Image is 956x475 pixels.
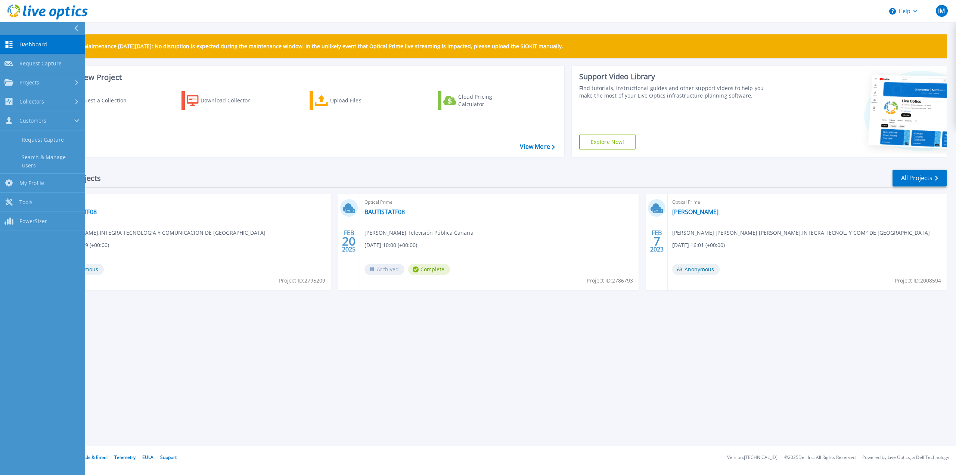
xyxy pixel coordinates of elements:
span: Projects [19,79,39,86]
span: 7 [654,238,660,244]
span: Optical Prime [56,198,326,206]
span: [PERSON_NAME] , Televisión Pública Canaria [364,229,474,237]
div: Download Collector [201,93,260,108]
a: [PERSON_NAME] [672,208,718,216]
span: Complete [408,264,450,275]
span: Anonymous [672,264,720,275]
span: [PERSON_NAME] , INTEGRA TECNOLOGIA Y COMUNICACION DE [GEOGRAPHIC_DATA] [56,229,266,237]
a: EULA [142,454,153,460]
a: Upload Files [310,91,393,110]
span: Collectors [19,98,44,105]
span: Dashboard [19,41,47,48]
span: Archived [364,264,404,275]
div: FEB 2023 [650,228,664,255]
span: Project ID: 2008594 [895,277,941,285]
span: [DATE] 16:01 (+00:00) [672,241,725,249]
span: Optical Prime [364,198,634,206]
a: Request a Collection [53,91,136,110]
h3: Start a New Project [53,73,555,81]
li: Powered by Live Optics, a Dell Technology [862,455,949,460]
span: Project ID: 2795209 [279,277,325,285]
a: Ads & Email [83,454,108,460]
div: Support Video Library [579,72,773,81]
div: FEB 2025 [342,228,356,255]
div: Request a Collection [74,93,134,108]
li: Version: [TECHNICAL_ID] [727,455,777,460]
span: [DATE] 10:00 (+00:00) [364,241,417,249]
span: Optical Prime [672,198,942,206]
a: Download Collector [181,91,265,110]
a: View More [520,143,555,150]
li: © 2025 Dell Inc. All Rights Reserved [784,455,856,460]
a: Telemetry [114,454,136,460]
div: Find tutorials, instructional guides and other support videos to help you make the most of your L... [579,84,773,99]
div: Upload Files [330,93,390,108]
span: IM [938,8,945,14]
a: Support [160,454,177,460]
span: Customers [19,117,46,124]
span: Tools [19,199,32,206]
span: My Profile [19,180,44,186]
a: All Projects [893,170,947,186]
span: 20 [342,238,356,244]
span: [PERSON_NAME] [PERSON_NAME] [PERSON_NAME] , INTEGRA TECNOL. Y COM° DE [GEOGRAPHIC_DATA] [672,229,930,237]
span: Request Capture [19,60,62,67]
span: Project ID: 2786793 [587,277,633,285]
a: Cloud Pricing Calculator [438,91,521,110]
span: PowerSizer [19,218,47,225]
a: BAUTISTATF08 [364,208,405,216]
a: Explore Now! [579,135,636,149]
p: Scheduled Maintenance [DATE][DATE]: No disruption is expected during the maintenance window. In t... [56,43,563,49]
div: Cloud Pricing Calculator [458,93,518,108]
